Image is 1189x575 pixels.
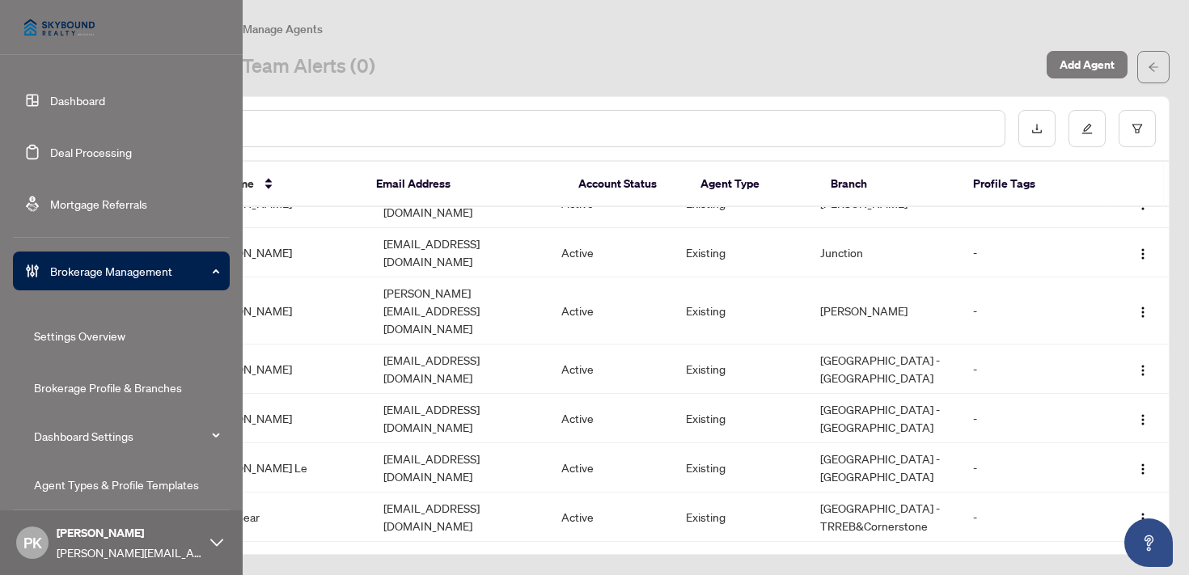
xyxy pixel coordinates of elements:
[242,53,375,82] a: Team Alerts (0)
[818,162,960,207] th: Branch
[1018,110,1056,147] button: download
[192,277,370,345] td: [PERSON_NAME]
[548,443,673,493] td: Active
[548,345,673,394] td: Active
[960,394,1111,443] td: -
[1119,110,1156,147] button: filter
[370,493,548,542] td: [EMAIL_ADDRESS][DOMAIN_NAME]
[1081,123,1093,134] span: edit
[673,394,806,443] td: Existing
[192,394,370,443] td: [PERSON_NAME]
[1136,512,1149,525] img: Logo
[192,443,370,493] td: [PERSON_NAME] Le
[807,394,961,443] td: [GEOGRAPHIC_DATA] - [GEOGRAPHIC_DATA]
[34,328,125,343] a: Settings Overview
[673,493,806,542] td: Existing
[1130,405,1156,431] button: Logo
[57,543,202,561] span: [PERSON_NAME][EMAIL_ADDRESS][DOMAIN_NAME]
[370,228,548,277] td: [EMAIL_ADDRESS][DOMAIN_NAME]
[1136,463,1149,476] img: Logo
[1124,518,1173,567] button: Open asap
[548,493,673,542] td: Active
[1130,504,1156,530] button: Logo
[192,345,370,394] td: [PERSON_NAME]
[243,22,323,36] span: Manage Agents
[548,228,673,277] td: Active
[1136,364,1149,377] img: Logo
[50,197,147,211] a: Mortgage Referrals
[1047,51,1128,78] button: Add Agent
[370,394,548,443] td: [EMAIL_ADDRESS][DOMAIN_NAME]
[807,493,961,542] td: [GEOGRAPHIC_DATA] - TRREB&Cornerstone
[13,8,106,47] img: logo
[50,145,132,159] a: Deal Processing
[50,262,218,280] span: Brokerage Management
[57,524,202,542] span: [PERSON_NAME]
[960,277,1111,345] td: -
[1136,247,1149,260] img: Logo
[363,162,565,207] th: Email Address
[1031,123,1043,134] span: download
[807,228,961,277] td: Junction
[1148,61,1159,73] span: arrow-left
[370,345,548,394] td: [EMAIL_ADDRESS][DOMAIN_NAME]
[673,277,806,345] td: Existing
[1130,298,1156,323] button: Logo
[673,345,806,394] td: Existing
[1130,455,1156,480] button: Logo
[1136,413,1149,426] img: Logo
[370,443,548,493] td: [EMAIL_ADDRESS][DOMAIN_NAME]
[370,277,548,345] td: [PERSON_NAME][EMAIL_ADDRESS][DOMAIN_NAME]
[192,493,370,542] td: Tessa Bear
[807,345,961,394] td: [GEOGRAPHIC_DATA] - [GEOGRAPHIC_DATA]
[960,493,1111,542] td: -
[189,162,363,207] th: Full Name
[960,228,1111,277] td: -
[548,394,673,443] td: Active
[192,228,370,277] td: [PERSON_NAME]
[565,162,688,207] th: Account Status
[1068,110,1106,147] button: edit
[50,93,105,108] a: Dashboard
[1130,356,1156,382] button: Logo
[34,477,199,492] a: Agent Types & Profile Templates
[1136,306,1149,319] img: Logo
[1060,52,1115,78] span: Add Agent
[807,443,961,493] td: [GEOGRAPHIC_DATA] - [GEOGRAPHIC_DATA]
[23,531,42,554] span: PK
[960,443,1111,493] td: -
[34,380,182,395] a: Brokerage Profile & Branches
[673,443,806,493] td: Existing
[34,429,133,443] a: Dashboard Settings
[673,228,806,277] td: Existing
[548,277,673,345] td: Active
[1130,239,1156,265] button: Logo
[960,162,1108,207] th: Profile Tags
[1132,123,1143,134] span: filter
[688,162,818,207] th: Agent Type
[960,345,1111,394] td: -
[807,277,961,345] td: [PERSON_NAME]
